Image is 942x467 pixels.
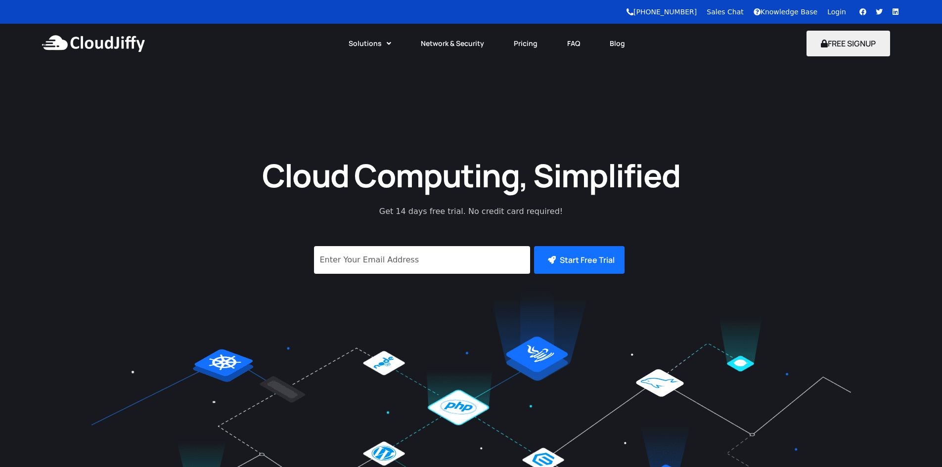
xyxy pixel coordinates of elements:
[249,155,694,196] h1: Cloud Computing, Simplified
[314,246,530,274] input: Enter Your Email Address
[335,206,607,217] p: Get 14 days free trial. No credit card required!
[595,33,640,54] a: Blog
[534,246,625,274] button: Start Free Trial
[807,38,890,49] a: FREE SIGNUP
[552,33,595,54] a: FAQ
[754,8,818,16] a: Knowledge Base
[334,33,406,54] a: Solutions
[627,8,697,16] a: [PHONE_NUMBER]
[807,31,890,56] button: FREE SIGNUP
[827,8,846,16] a: Login
[406,33,499,54] a: Network & Security
[707,8,743,16] a: Sales Chat
[499,33,552,54] a: Pricing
